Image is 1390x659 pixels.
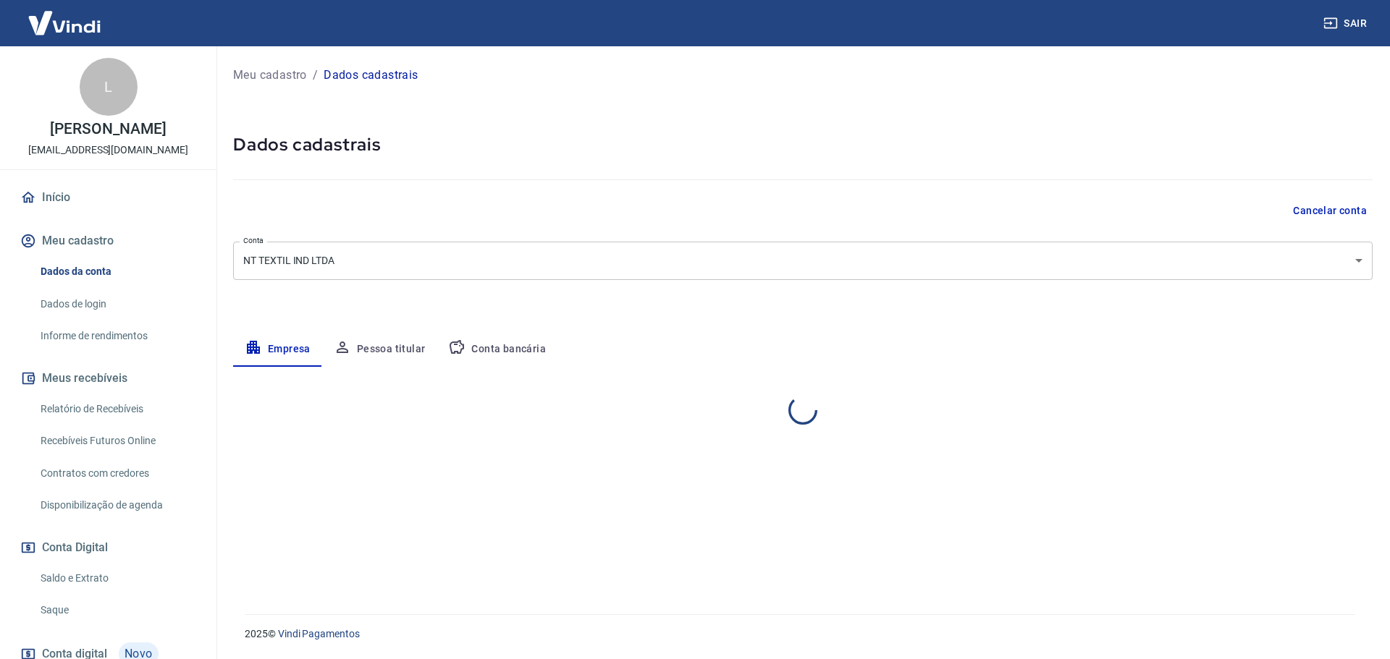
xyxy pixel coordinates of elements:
h5: Dados cadastrais [233,133,1373,156]
p: 2025 © [245,626,1355,642]
a: Saque [35,595,199,625]
div: L [80,58,138,116]
a: Recebíveis Futuros Online [35,426,199,456]
a: Meu cadastro [233,67,307,84]
div: NT TEXTIL IND LTDA [233,242,1373,280]
p: [PERSON_NAME] [50,122,166,137]
a: Início [17,182,199,213]
p: / [313,67,318,84]
a: Dados da conta [35,257,199,286]
button: Conta Digital [17,532,199,564]
p: [EMAIL_ADDRESS][DOMAIN_NAME] [28,143,188,158]
button: Cancelar conta [1287,197,1373,224]
button: Pessoa titular [322,332,437,367]
button: Conta bancária [437,332,557,367]
button: Meus recebíveis [17,362,199,394]
button: Empresa [233,332,322,367]
a: Contratos com credores [35,459,199,488]
a: Relatório de Recebíveis [35,394,199,424]
a: Informe de rendimentos [35,321,199,351]
button: Meu cadastro [17,225,199,257]
a: Vindi Pagamentos [278,628,360,639]
a: Disponibilização de agenda [35,490,199,520]
p: Dados cadastrais [324,67,418,84]
a: Saldo e Extrato [35,564,199,593]
button: Sair [1320,10,1373,37]
img: Vindi [17,1,111,45]
label: Conta [243,235,264,246]
a: Dados de login [35,289,199,319]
